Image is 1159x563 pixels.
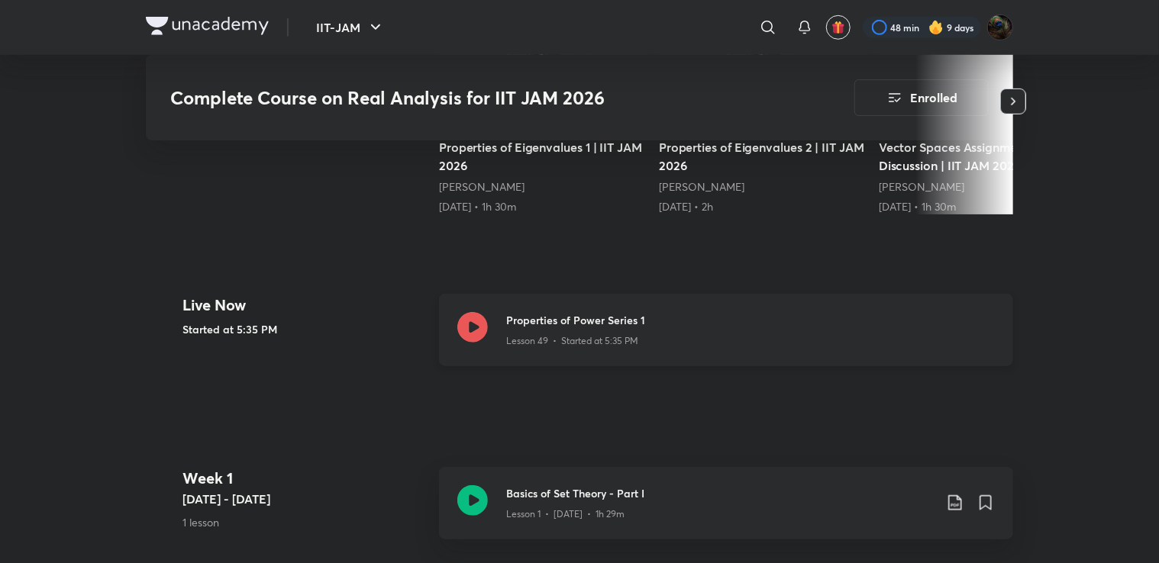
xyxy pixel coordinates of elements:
div: 14th Apr • 2h [659,199,867,214]
img: streak [928,20,944,35]
div: 11th Apr • 1h 30m [439,199,647,214]
h5: Started at 5:35 PM [182,321,427,337]
h3: Properties of Power Series 1 [506,312,995,328]
img: Company Logo [146,17,269,35]
img: avatar [831,21,845,34]
a: Basics of Set Theory - Part ILesson 1 • [DATE] • 1h 29m [439,467,1013,558]
h5: Properties of Eigenvalues 1 | IIT JAM 2026 [439,138,647,175]
a: Company Logo [146,17,269,39]
h4: Live Now [182,294,427,317]
p: 1 lesson [182,514,427,530]
a: [PERSON_NAME] [439,179,525,194]
div: 14th Apr • 1h 30m [879,199,1086,214]
div: Sagar Surya [879,179,1086,195]
h5: Properties of Eigenvalues 2 | IIT JAM 2026 [659,138,867,175]
a: [PERSON_NAME] [879,179,964,194]
h3: Complete Course on Real Analysis for IIT JAM 2026 [170,87,768,109]
a: [PERSON_NAME] [659,179,744,194]
p: Lesson 1 • [DATE] • 1h 29m [506,507,625,521]
button: avatar [826,15,851,40]
div: Sagar Surya [439,179,647,195]
button: Enrolled [854,79,989,116]
p: Lesson 49 • Started at 5:35 PM [506,334,638,348]
a: Properties of Power Series 1Lesson 49 • Started at 5:35 PM [439,294,1013,384]
h5: [DATE] - [DATE] [182,490,427,508]
img: Shubham Deshmukh [987,14,1013,40]
h3: Basics of Set Theory - Part I [506,485,934,501]
h4: Week 1 [182,467,427,490]
div: Sagar Surya [659,179,867,195]
h5: Vector Spaces Assignment Discussion | IIT JAM 2026 [879,138,1086,175]
button: IIT-JAM [307,12,394,43]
